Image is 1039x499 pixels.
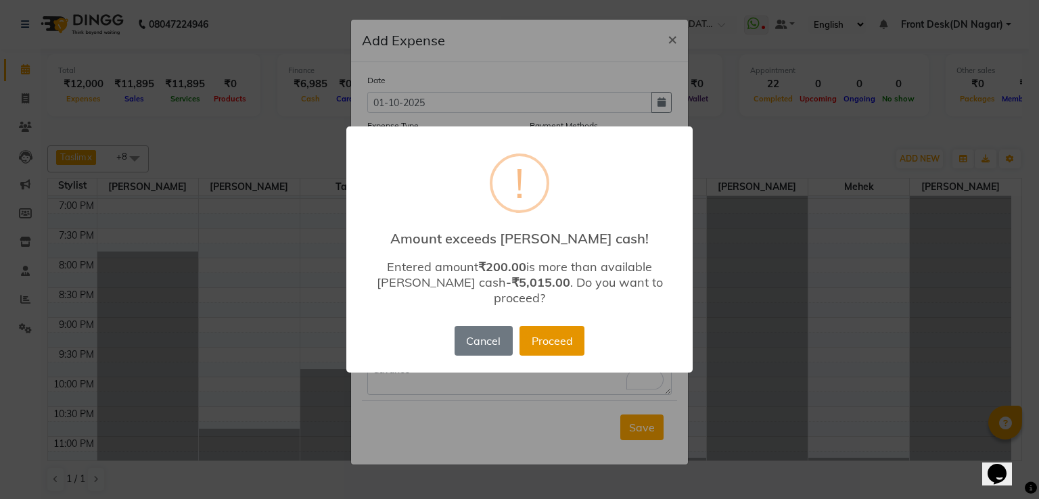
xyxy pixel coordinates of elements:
iframe: To enrich screen reader interactions, please activate Accessibility in Grammarly extension settings [982,445,1025,485]
button: Cancel [455,326,513,356]
b: -₹5,015.00 [506,275,570,290]
h2: Amount exceeds [PERSON_NAME] cash! [346,220,693,247]
b: ₹200.00 [478,259,526,275]
button: Proceed [519,326,584,356]
div: ! [515,156,524,210]
div: Entered amount is more than available [PERSON_NAME] cash . Do you want to proceed? [366,259,673,306]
